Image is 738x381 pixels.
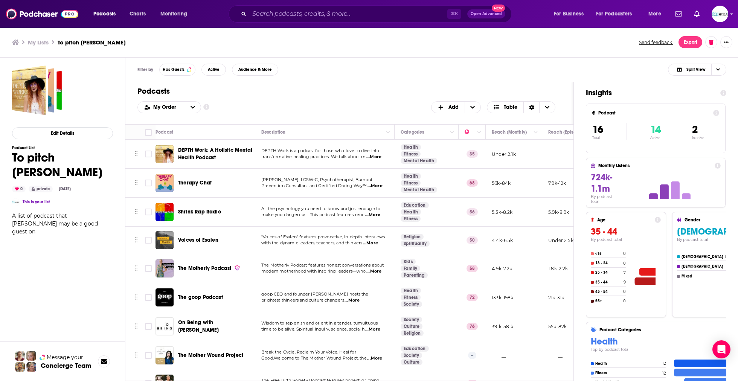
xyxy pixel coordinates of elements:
span: ...More [366,154,381,160]
a: Fitness [401,151,421,157]
span: Wisdom to replenish and orient in a tender, tumultuous [261,320,378,326]
span: The Motherly Podcast [178,265,231,271]
a: The Motherly Podcast [178,265,240,272]
a: Show notifications dropdown [691,8,703,20]
p: 7.9k-12k [548,180,566,186]
h4: Age [597,217,652,223]
span: For Business [554,9,584,19]
button: Has Guests [159,64,195,76]
p: 58 [467,265,478,272]
a: Show notifications dropdown [672,8,685,20]
span: time to be alive. Spiritual inquiry, science, social h [261,326,364,332]
a: Show additional information [203,104,209,111]
h3: My Lists [28,39,49,46]
a: Shrink Rap Radio [178,208,221,216]
h4: Podcast [598,110,710,116]
span: Message your [47,354,83,361]
a: Fitness [401,216,421,222]
span: The Mother Wound Project [178,352,243,358]
h2: Choose View [668,64,726,76]
span: Toggle select row [145,352,152,359]
span: Toggle select row [145,294,152,301]
span: Open Advanced [471,12,502,16]
span: Good.Welcome to The Mother Wound Project, the [261,355,367,361]
button: Send feedback. [637,39,675,46]
button: open menu [138,105,185,110]
span: 14 [650,123,661,136]
a: Health [401,173,421,179]
button: open menu [185,102,201,113]
h4: By podcast total [591,237,661,242]
img: Podchaser - Follow, Share and Rate Podcasts [6,7,78,21]
img: The goop Podcast [156,288,174,306]
span: ...More [365,326,380,332]
a: Charts [125,8,150,20]
button: Move [134,177,139,189]
img: The Motherly Podcast [156,259,174,277]
span: Toggle select row [145,323,152,330]
button: Move [134,206,139,218]
div: Open Intercom Messenger [712,340,730,358]
span: Prevention Consultant and Certified Daring Way™ [261,183,367,188]
div: [DATE] [56,186,74,192]
h2: + Add [431,101,481,113]
span: Toggle select row [145,237,152,244]
h4: 13 [725,254,729,259]
h3: Concierge Team [41,362,91,369]
button: Choose View [487,101,556,113]
button: Show profile menu [712,6,728,22]
p: 4.4k-6.5k [492,237,513,244]
span: A list of podcast that [PERSON_NAME] may be a good guest on [12,212,98,235]
span: Active [208,67,220,72]
h1: Insights [586,88,714,98]
span: Audience & More [238,67,272,72]
a: Parenting [401,272,428,278]
p: 391k-581k [492,323,514,330]
button: Column Actions [475,128,484,137]
a: Fitness [401,180,421,186]
span: Voices of Esalen [178,237,218,243]
a: Health [401,209,421,215]
button: open menu [88,8,125,20]
button: Edit Details [12,127,113,139]
img: Voices of Esalen [156,231,174,249]
span: with the dynamic leaders, teachers, and thinkers [261,240,362,245]
h4: <18 [595,251,622,256]
p: 133k-198k [492,294,514,301]
span: My Order [153,105,179,110]
button: Column Actions [448,128,457,137]
p: 4.9k-7.2k [492,265,512,272]
a: Spirituality [401,241,430,247]
img: verified Badge [234,265,240,271]
h3: To pitch [PERSON_NAME] [58,39,126,46]
h3: Filter by [137,67,153,72]
p: Under 2.1k [492,151,516,157]
span: Charts [130,9,146,19]
span: All the psychology you need to know and just enough to [261,206,380,211]
span: On Being with [PERSON_NAME] [178,319,219,333]
a: Religion [401,234,424,240]
p: 21k-31k [548,294,564,301]
h3: Podcast List [12,145,113,150]
h4: 9 [624,280,626,285]
span: The goop Podcast [178,294,223,300]
button: Open AdvancedNew [467,9,505,18]
button: open menu [549,8,593,20]
h4: 0 [623,289,626,294]
img: User Profile [712,6,728,22]
p: 55k-82k [548,323,567,330]
a: Society [401,301,422,307]
h4: 25 - 34 [595,270,622,275]
span: make you dangerous... This podcast features reno [261,212,364,217]
h4: By podcast total [591,194,622,204]
p: 5.9k-8.9k [548,209,569,215]
p: 35 [467,150,478,158]
h4: Fitness [595,371,660,375]
a: Fitness [401,294,421,300]
img: Jon Profile [15,362,25,372]
h4: 0 [623,251,626,256]
span: DEPTH Work is a podcast for those who love to dive into [261,148,379,153]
